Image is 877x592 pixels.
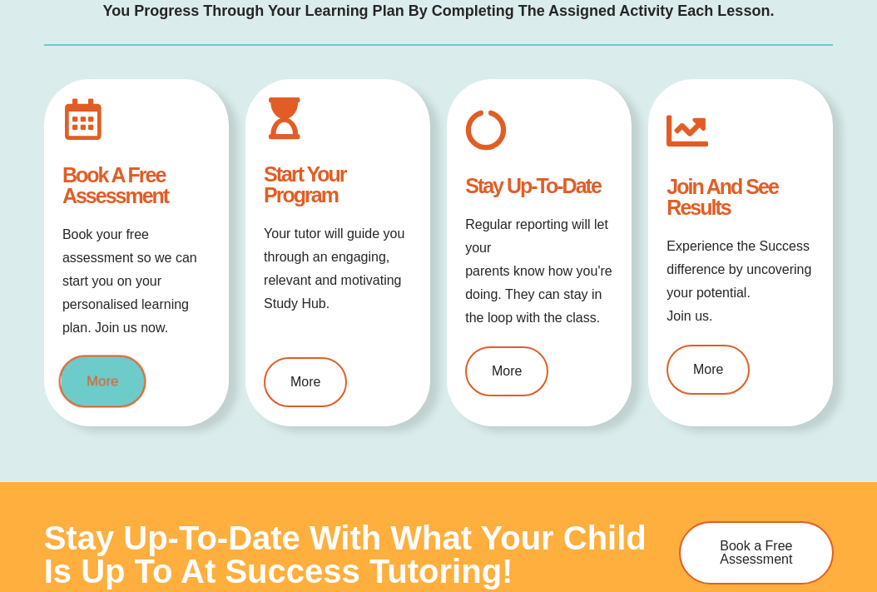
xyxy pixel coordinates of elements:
a: Book a Free Assessment [679,521,834,585]
p: Book your free assessment so we can start you on your personalised learning plan. Join us now. [62,223,211,340]
iframe: Chat Widget [794,512,877,592]
p: Your tutor will guide you through an engaging, relevant and motivating Study Hub. [264,222,412,316]
span: Book a Free Assessment [706,540,807,566]
a: More [264,357,347,407]
a: More [666,345,750,395]
h4: Join and See results [666,177,815,218]
a: More [465,346,548,396]
span: More [87,375,118,389]
span: More [693,363,723,376]
h4: Start your program [264,164,412,206]
p: Regular reporting will let your parents know how you're doing. They can stay in the loop with the... [465,213,613,330]
span: More [492,365,522,378]
a: More [58,356,146,408]
h3: Stay up-to-date with what your child is up to at Success Tutoring! [44,521,662,588]
p: Experience the Success difference by uncovering your potential. Join us. [666,235,815,328]
span: More [290,376,320,389]
h4: Book a free assessment [62,165,211,206]
h4: Stay up-to-date [465,176,613,197]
